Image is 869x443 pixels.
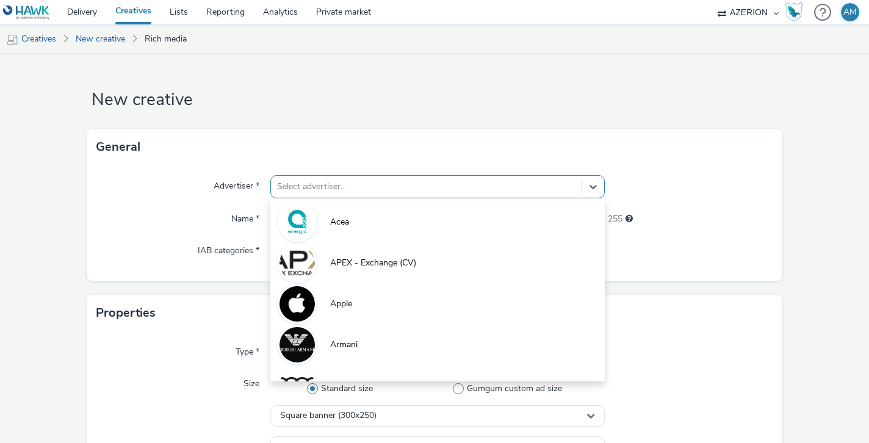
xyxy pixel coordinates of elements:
div: Maximum 255 characters [626,213,633,225]
div: AM [843,3,857,21]
label: IAB categories * [193,240,264,257]
img: APEX - Exchange (CV) [279,245,315,281]
a: Hawk Academy [785,2,808,22]
img: mobile [6,34,18,46]
img: Audi [279,368,315,403]
a: Rich media [139,24,193,54]
h3: General [96,138,140,156]
img: Hawk Academy [785,2,803,22]
label: Type * [231,341,264,358]
img: Armani [279,327,315,362]
h3: Properties [96,304,156,322]
span: Standard size [321,383,373,395]
label: Size [239,373,264,390]
span: Square banner (300x250) [280,411,377,421]
span: APEX - Exchange (CV) [330,257,416,269]
span: Armani [330,339,358,351]
img: Acea [279,204,315,240]
a: New creative [70,24,131,54]
span: 255 [608,213,622,225]
h1: New creative [87,88,782,112]
img: undefined Logo [3,5,50,20]
label: Advertiser * [209,175,264,192]
span: Audi [330,380,348,392]
span: Gumgum custom ad size [467,383,562,395]
span: Apple [330,298,352,310]
span: Acea [330,216,349,228]
img: Apple [279,286,315,322]
label: Name * [226,208,264,225]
